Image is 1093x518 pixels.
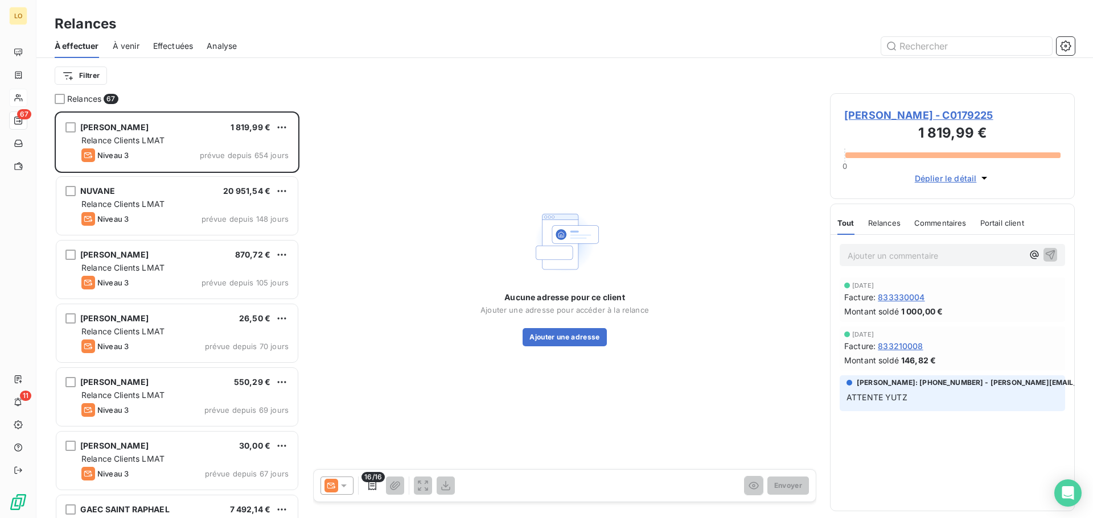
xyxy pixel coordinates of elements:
[528,205,601,278] img: Empty state
[81,199,165,209] span: Relance Clients LMAT
[9,7,27,25] div: LO
[97,278,129,287] span: Niveau 3
[81,263,165,272] span: Relance Clients LMAT
[80,186,115,196] span: NUVANE
[97,469,129,478] span: Niveau 3
[104,94,118,104] span: 67
[767,476,809,495] button: Envoyer
[97,405,129,415] span: Niveau 3
[17,109,31,119] span: 67
[881,37,1052,55] input: Rechercher
[80,377,149,387] span: [PERSON_NAME]
[844,340,876,352] span: Facture :
[55,67,107,85] button: Filtrer
[230,504,271,514] span: 7 492,14 €
[80,441,149,450] span: [PERSON_NAME]
[504,292,624,303] span: Aucune adresse pour ce client
[235,250,270,259] span: 870,72 €
[915,172,977,184] span: Déplier le détail
[55,14,116,34] h3: Relances
[837,218,854,227] span: Tout
[80,122,149,132] span: [PERSON_NAME]
[97,214,129,223] span: Niveau 3
[207,40,237,52] span: Analyse
[153,40,194,52] span: Effectuées
[205,342,289,351] span: prévue depuis 70 jours
[9,493,27,511] img: Logo LeanPay
[844,354,899,366] span: Montant soldé
[878,291,924,303] span: 833330004
[1054,479,1082,507] div: Open Intercom Messenger
[523,328,606,346] button: Ajouter une adresse
[844,123,1061,146] h3: 1 819,99 €
[200,151,289,160] span: prévue depuis 654 jours
[844,305,899,317] span: Montant soldé
[868,218,901,227] span: Relances
[202,278,289,287] span: prévue depuis 105 jours
[81,135,165,145] span: Relance Clients LMAT
[81,326,165,336] span: Relance Clients LMAT
[239,441,270,450] span: 30,00 €
[20,391,31,401] span: 11
[80,250,149,259] span: [PERSON_NAME]
[204,405,289,415] span: prévue depuis 69 jours
[980,218,1024,227] span: Portail client
[97,342,129,351] span: Niveau 3
[914,218,967,227] span: Commentaires
[852,331,874,338] span: [DATE]
[55,40,99,52] span: À effectuer
[97,151,129,160] span: Niveau 3
[205,469,289,478] span: prévue depuis 67 jours
[81,390,165,400] span: Relance Clients LMAT
[202,214,289,223] span: prévue depuis 148 jours
[81,454,165,463] span: Relance Clients LMAT
[852,282,874,289] span: [DATE]
[911,172,994,185] button: Déplier le détail
[113,40,139,52] span: À venir
[843,161,847,171] span: 0
[80,504,170,514] span: GAEC SAINT RAPHAEL
[223,186,270,196] span: 20 951,54 €
[480,305,649,314] span: Ajouter une adresse pour accéder à la relance
[901,354,936,366] span: 146,82 €
[847,392,907,402] span: ATTENTE YUTZ
[239,313,270,323] span: 26,50 €
[55,111,299,518] div: grid
[361,472,385,482] span: 16/16
[80,313,149,323] span: [PERSON_NAME]
[901,305,943,317] span: 1 000,00 €
[878,340,923,352] span: 833210008
[231,122,271,132] span: 1 819,99 €
[844,291,876,303] span: Facture :
[234,377,270,387] span: 550,29 €
[67,93,101,105] span: Relances
[844,107,1061,123] span: [PERSON_NAME] - C0179225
